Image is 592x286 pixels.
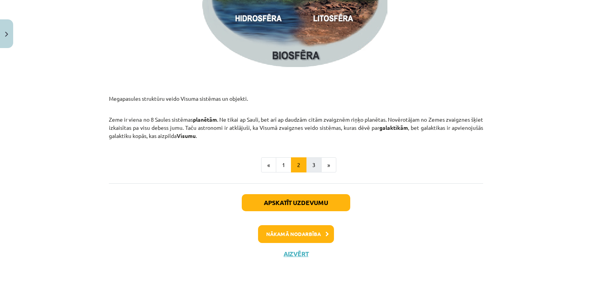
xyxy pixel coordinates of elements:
button: 2 [291,157,306,173]
img: icon-close-lesson-0947bae3869378f0d4975bcd49f059093ad1ed9edebbc8119c70593378902aed.svg [5,32,8,37]
nav: Page navigation example [109,157,483,173]
button: » [321,157,336,173]
strong: galaktikām [379,124,408,131]
p: Zeme ir viena no 8 Saules sistēmas . Ne tikai ap Sauli, bet arī ap daudzām citām zvaigznēm riņķo ... [109,107,483,140]
button: Nākamā nodarbība [258,225,334,243]
strong: planētām [193,116,217,123]
button: Apskatīt uzdevumu [242,194,350,211]
strong: Visumu [177,132,196,139]
p: Megapasules struktūru veido Visuma sistēmas un objekti. [109,78,483,103]
button: « [261,157,276,173]
button: 1 [276,157,291,173]
button: 3 [306,157,322,173]
button: Aizvērt [281,250,311,258]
